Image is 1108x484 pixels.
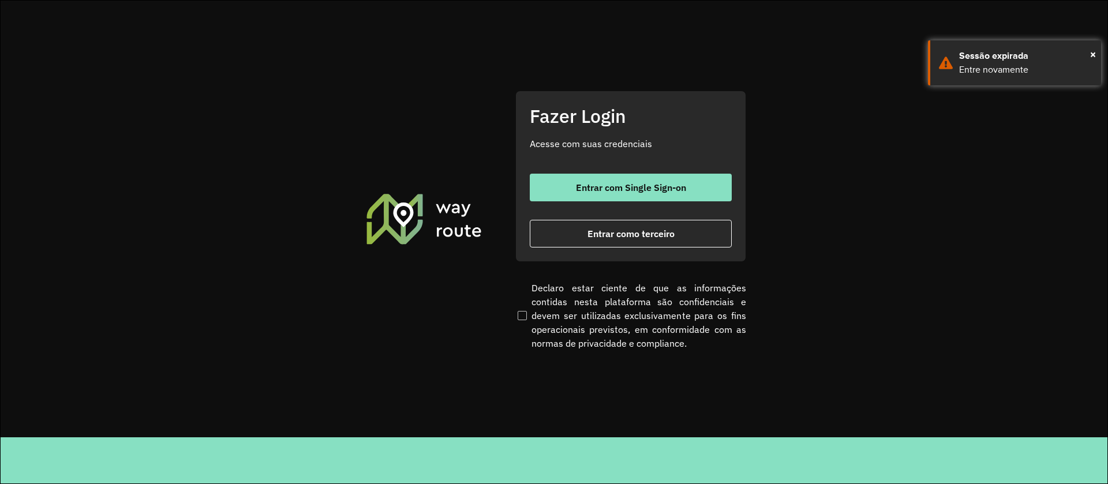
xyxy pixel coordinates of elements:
img: Roteirizador AmbevTech [365,192,484,245]
button: Close [1090,46,1096,63]
button: button [530,220,732,247]
p: Acesse com suas credenciais [530,137,732,151]
label: Declaro estar ciente de que as informações contidas nesta plataforma são confidenciais e devem se... [515,281,746,350]
span: Entrar com Single Sign-on [576,183,686,192]
span: × [1090,46,1096,63]
h2: Fazer Login [530,105,732,127]
button: button [530,174,732,201]
div: Entre novamente [959,63,1092,77]
span: Entrar como terceiro [587,229,675,238]
div: Sessão expirada [959,49,1092,63]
